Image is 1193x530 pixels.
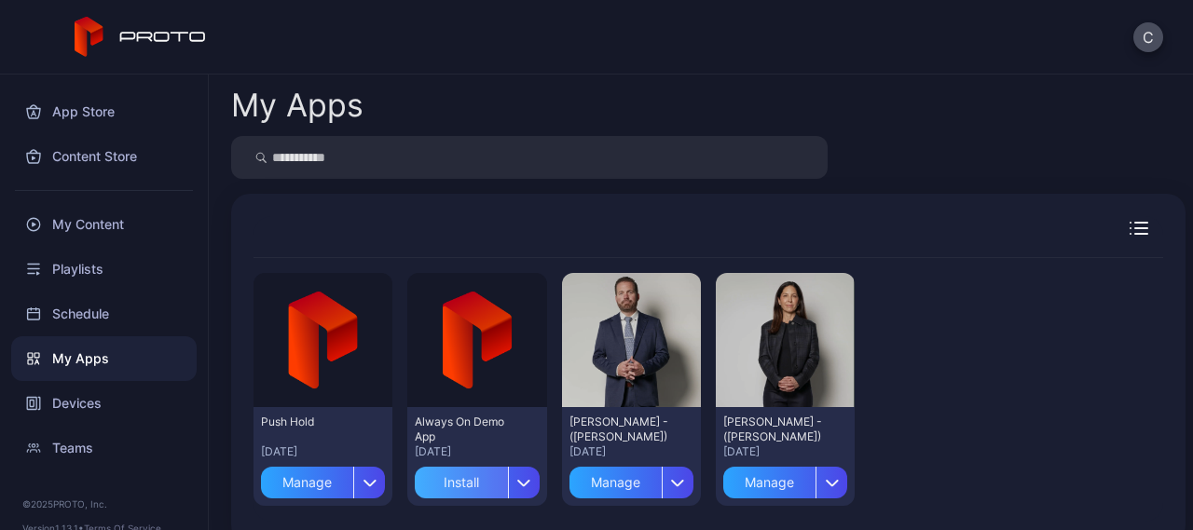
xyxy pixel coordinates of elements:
[723,467,816,498] div: Manage
[261,467,353,498] div: Manage
[261,444,385,459] div: [DATE]
[723,459,847,498] button: Manage
[231,89,363,121] div: My Apps
[261,459,385,498] button: Manage
[11,292,197,336] a: Schedule
[415,467,507,498] div: Install
[11,134,197,179] a: Content Store
[569,414,672,444] div: Jared - (Mayo)
[11,381,197,426] a: Devices
[415,444,539,459] div: [DATE]
[415,459,539,498] button: Install
[1133,22,1163,52] button: C
[11,336,197,381] a: My Apps
[569,467,662,498] div: Manage
[11,426,197,470] a: Teams
[22,496,185,511] div: © 2025 PROTO, Inc.
[569,444,693,459] div: [DATE]
[723,414,826,444] div: Dr. Meltzer - (Mayo)
[11,247,197,292] a: Playlists
[415,414,517,444] div: Always On Demo App
[261,414,363,429] div: Push Hold
[569,459,693,498] button: Manage
[723,444,847,459] div: [DATE]
[11,202,197,247] a: My Content
[11,89,197,134] a: App Store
